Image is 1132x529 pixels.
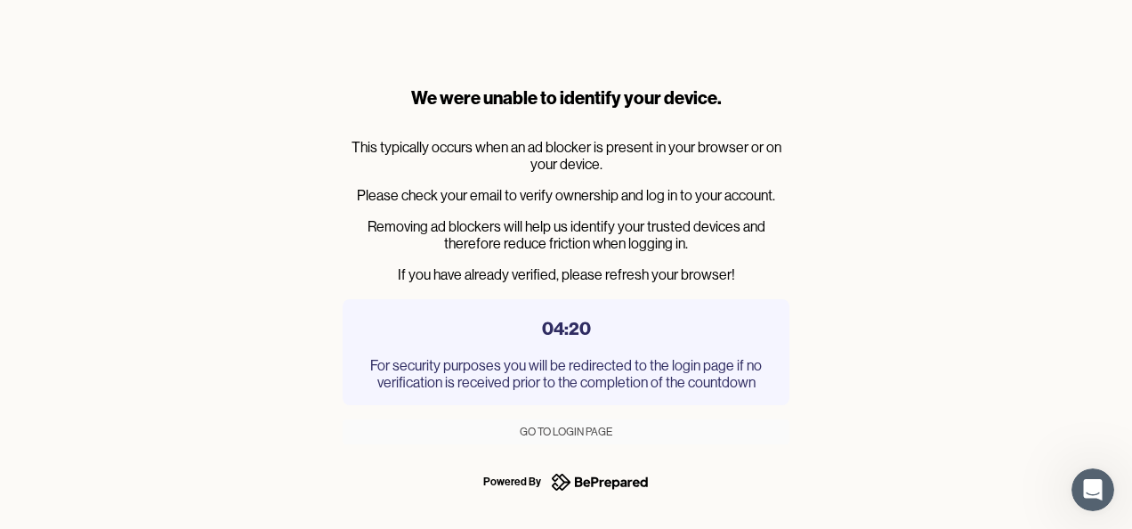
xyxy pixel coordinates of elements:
p: For security purposes you will be redirected to the login page if no verification is received pri... [360,357,772,391]
button: Go to Login Page [343,419,789,444]
p: Removing ad blockers will help us identify your trusted devices and therefore reduce friction whe... [343,218,789,252]
strong: 04:20 [542,317,591,339]
p: This typically occurs when an ad blocker is present in your browser or on your device. [343,139,789,173]
iframe: Intercom live chat [1071,468,1114,511]
div: We were unable to identify your device. [343,85,789,110]
p: If you have already verified, please refresh your browser! [343,266,789,283]
p: Please check your email to verify ownership and log in to your account. [343,187,789,204]
div: Powered By [483,471,541,492]
div: Go to Login Page [520,423,612,441]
